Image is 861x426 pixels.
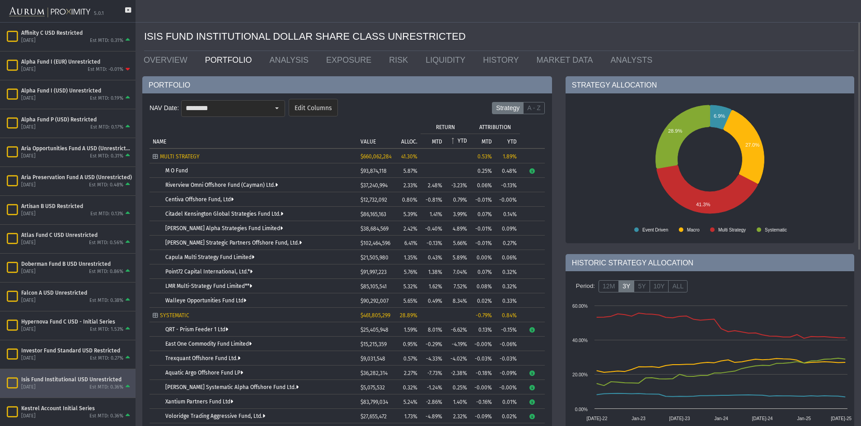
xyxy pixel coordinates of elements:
td: -0.15% [495,322,520,337]
div: [DATE] [21,413,36,420]
a: Walleye Opportunities Fund Ltd [165,297,246,304]
div: Est MTD: 0.48% [89,182,123,189]
a: EXPOSURE [319,51,382,69]
label: 5Y [634,280,650,293]
a: Trexquant Offshore Fund Ltd. [165,355,240,361]
div: Artisan B USD Restricted [21,203,132,210]
td: 0.00% [470,250,495,264]
span: $91,997,223 [360,269,387,275]
td: 0.06% [495,250,520,264]
div: [DATE] [21,384,36,391]
td: 0.27% [495,236,520,250]
span: 1.59% [404,327,417,333]
td: -2.86% [421,394,445,409]
span: $102,464,596 [360,240,390,246]
td: -4.89% [421,409,445,423]
span: 1.35% [404,255,417,261]
div: Kestrel Account Initial Series [21,405,132,412]
td: -0.00% [470,337,495,351]
span: 0.95% [403,341,417,347]
text: [DATE]-22 [586,416,607,421]
a: Centiva Offshore Fund, Ltd [165,196,234,203]
div: Est MTD: 0.17% [90,124,123,131]
span: 0.32% [403,384,417,391]
text: 41.3% [696,202,710,207]
span: $21,505,980 [360,255,388,261]
td: 0.25% [470,163,495,178]
div: Aria Opportunities Fund A USD (Unrestricted) [21,145,132,152]
span: $36,282,314 [360,370,388,376]
text: Multi Strategy [718,227,746,232]
a: RISK [382,51,419,69]
span: $27,655,472 [360,413,387,420]
a: HISTORY [476,51,529,69]
a: M O Fund [165,167,188,174]
td: Column NAME [150,119,357,148]
td: 7.04% [445,264,470,279]
span: $93,874,118 [360,168,387,174]
div: Doberman Fund B USD Unrestricted [21,260,132,268]
td: -4.02% [445,351,470,366]
a: [PERSON_NAME] Systematic Alpha Offshore Fund Ltd. [165,384,299,390]
div: [DATE] [21,211,36,218]
td: Column VALUE [357,119,391,148]
td: 2.48% [421,178,445,192]
a: LMR Multi-Strategy Fund Limited** [165,283,252,289]
dx-button: Edit Columns [289,99,338,116]
p: ALLOC. [401,139,417,145]
text: Jan-23 [632,416,646,421]
label: 12M [599,280,619,293]
a: Point72 Capital International, Ltd.* [165,269,253,275]
td: 3.99% [445,207,470,221]
span: Edit Columns [295,104,332,112]
div: Alpha Fund P (USD) Restricted [21,116,132,123]
a: Xantium Partners Fund Ltd [165,398,233,405]
div: [DATE] [21,37,36,44]
a: PORTFOLIO [198,51,263,69]
td: 0.08% [470,279,495,293]
td: -2.38% [445,366,470,380]
td: Column [520,119,545,148]
td: 5.66% [445,236,470,250]
td: 0.32% [495,279,520,293]
div: [DATE] [21,182,36,189]
div: [DATE] [21,66,36,73]
div: Est MTD: 0.13% [90,211,123,218]
td: 1.62% [421,279,445,293]
span: $25,405,948 [360,327,388,333]
td: 7.52% [445,279,470,293]
div: Est MTD: -0.01% [88,66,123,73]
span: $12,732,092 [360,197,387,203]
span: $15,215,359 [360,341,387,347]
td: -0.29% [421,337,445,351]
text: [DATE]-25 [831,416,852,421]
text: [DATE]-23 [669,416,690,421]
td: 0.33% [495,293,520,308]
text: Jan-24 [714,416,728,421]
div: Select [269,101,285,116]
div: [DATE] [21,326,36,333]
p: ATTRIBUTION [479,124,511,130]
td: -0.06% [495,337,520,351]
div: [DATE] [21,240,36,246]
text: 28.9% [668,128,682,134]
label: Strategy [492,102,524,115]
div: Est MTD: 0.27% [90,355,123,362]
td: 0.01% [495,394,520,409]
p: NAME [153,139,166,145]
td: -0.00% [470,380,495,394]
td: Column YTD [445,134,470,148]
div: Aria Preservation Fund A USD (Unrestricted) [21,174,132,181]
label: 10Y [650,280,669,293]
div: 1.89% [498,153,517,160]
td: 0.09% [495,221,520,236]
span: $660,062,284 [360,153,392,160]
span: 5.65% [403,298,417,304]
td: 0.48% [495,163,520,178]
p: MTD [482,139,492,145]
p: VALUE [360,139,376,145]
div: Est MTD: 0.31% [90,37,123,44]
a: East One Commodity Fund Limited [165,341,252,347]
td: Column YTD [495,134,520,148]
td: 4.89% [445,221,470,236]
